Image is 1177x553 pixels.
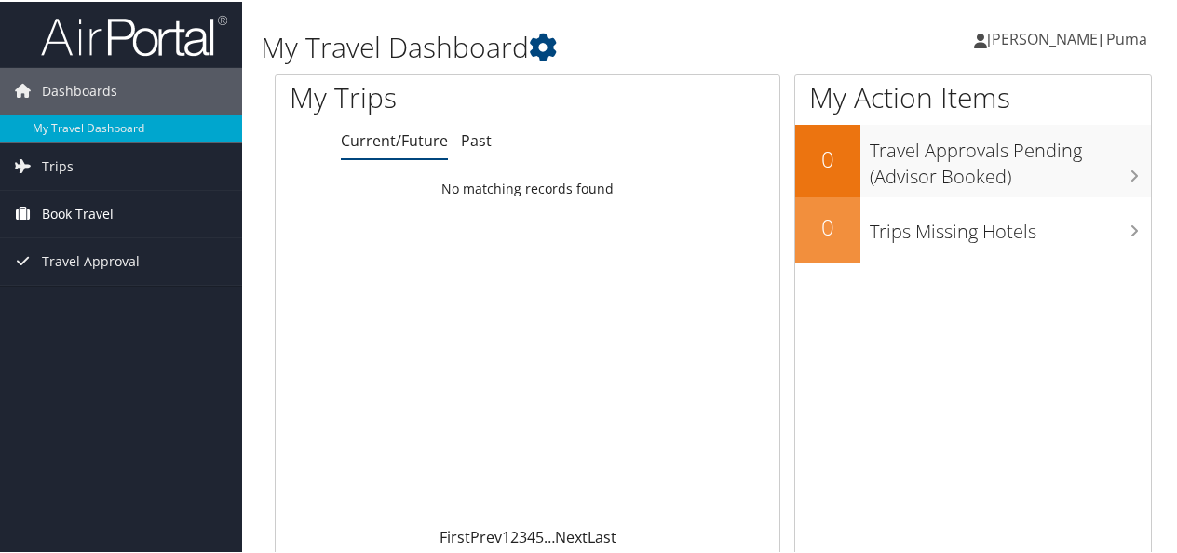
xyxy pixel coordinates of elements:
[870,127,1151,188] h3: Travel Approvals Pending (Advisor Booked)
[555,525,588,546] a: Next
[42,66,117,113] span: Dashboards
[276,170,779,204] td: No matching records found
[588,525,616,546] a: Last
[987,27,1147,47] span: [PERSON_NAME] Puma
[470,525,502,546] a: Prev
[461,128,492,149] a: Past
[41,12,227,56] img: airportal-logo.png
[42,236,140,283] span: Travel Approval
[795,209,860,241] h2: 0
[341,128,448,149] a: Current/Future
[795,142,860,173] h2: 0
[261,26,864,65] h1: My Travel Dashboard
[527,525,535,546] a: 4
[42,142,74,188] span: Trips
[870,208,1151,243] h3: Trips Missing Hotels
[290,76,556,115] h1: My Trips
[795,196,1151,261] a: 0Trips Missing Hotels
[795,123,1151,195] a: 0Travel Approvals Pending (Advisor Booked)
[42,189,114,236] span: Book Travel
[502,525,510,546] a: 1
[535,525,544,546] a: 5
[510,525,519,546] a: 2
[519,525,527,546] a: 3
[795,76,1151,115] h1: My Action Items
[440,525,470,546] a: First
[974,9,1166,65] a: [PERSON_NAME] Puma
[544,525,555,546] span: …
